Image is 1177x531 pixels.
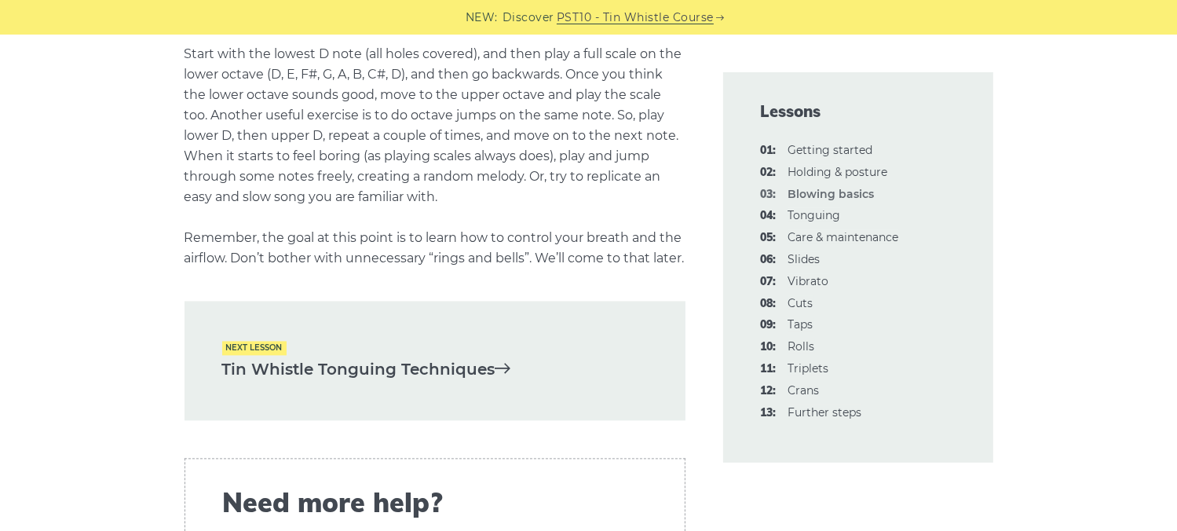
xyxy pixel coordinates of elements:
a: 06:Slides [788,252,821,266]
a: 13:Further steps [788,405,862,419]
a: 04:Tonguing [788,208,841,222]
span: 10: [761,338,777,357]
strong: Blowing basics [788,187,875,201]
span: 01: [761,141,777,160]
span: 07: [761,273,777,291]
span: 13: [761,404,777,423]
a: 12:Crans [788,383,820,397]
span: 12: [761,382,777,401]
a: 01:Getting started [788,143,873,157]
a: 10:Rolls [788,339,815,353]
span: 02: [761,163,777,182]
span: Next lesson [222,341,287,354]
span: 04: [761,207,777,225]
a: PST10 - Tin Whistle Course [557,9,714,27]
p: Start with the lowest D note (all holes covered), and then play a full scale on the lower octave ... [185,44,685,269]
span: NEW: [466,9,498,27]
span: Discover [503,9,554,27]
span: 03: [761,185,777,204]
span: 05: [761,229,777,247]
a: Tin Whistle Tonguing Techniques [222,357,648,383]
a: 08:Cuts [788,296,813,310]
a: 02:Holding & posture [788,165,888,179]
a: 05:Care & maintenance [788,230,899,244]
span: Need more help? [223,487,647,519]
span: Lessons [761,101,956,123]
span: 09: [761,316,777,335]
span: 08: [761,295,777,313]
a: 11:Triplets [788,361,829,375]
a: 07:Vibrato [788,274,829,288]
span: 11: [761,360,777,379]
span: 06: [761,251,777,269]
a: 09:Taps [788,317,813,331]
